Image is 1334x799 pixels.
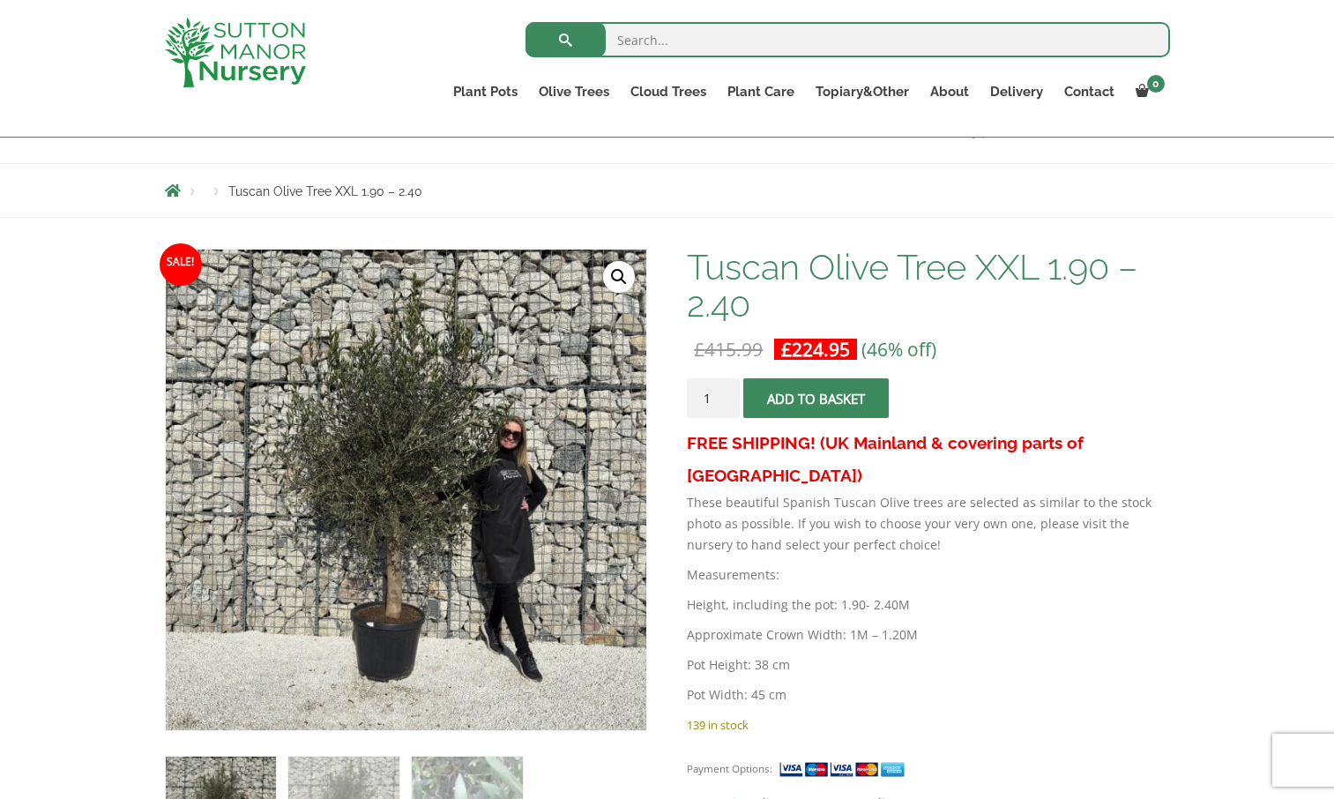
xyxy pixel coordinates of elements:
[687,378,740,418] input: Product quantity
[1147,75,1165,93] span: 0
[779,760,911,779] img: payment supported
[781,337,850,362] bdi: 224.95
[805,79,920,104] a: Topiary&Other
[781,337,792,362] span: £
[228,184,422,198] span: Tuscan Olive Tree XXL 1.90 – 2.40
[165,18,306,87] img: logo
[687,654,1169,676] p: Pot Height: 38 cm
[687,762,772,775] small: Payment Options:
[687,684,1169,706] p: Pot Width: 45 cm
[687,492,1169,556] p: These beautiful Spanish Tuscan Olive trees are selected as similar to the stock photo as possible...
[528,79,620,104] a: Olive Trees
[165,183,1170,198] nav: Breadcrumbs
[1125,79,1170,104] a: 0
[443,79,528,104] a: Plant Pots
[1054,79,1125,104] a: Contact
[160,243,202,286] span: Sale!
[861,337,936,362] span: (46% off)
[920,79,980,104] a: About
[694,337,704,362] span: £
[687,624,1169,646] p: Approximate Crown Width: 1M – 1.20M
[694,337,763,362] bdi: 415.99
[717,79,805,104] a: Plant Care
[980,79,1054,104] a: Delivery
[687,594,1169,616] p: Height, including the pot: 1.90- 2.40M
[687,427,1169,492] h3: FREE SHIPPING! (UK Mainland & covering parts of [GEOGRAPHIC_DATA])
[687,564,1169,586] p: Measurements:
[687,249,1169,323] h1: Tuscan Olive Tree XXL 1.90 – 2.40
[603,261,635,293] a: View full-screen image gallery
[687,714,1169,736] p: 139 in stock
[620,79,717,104] a: Cloud Trees
[525,22,1170,57] input: Search...
[743,378,889,418] button: Add to basket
